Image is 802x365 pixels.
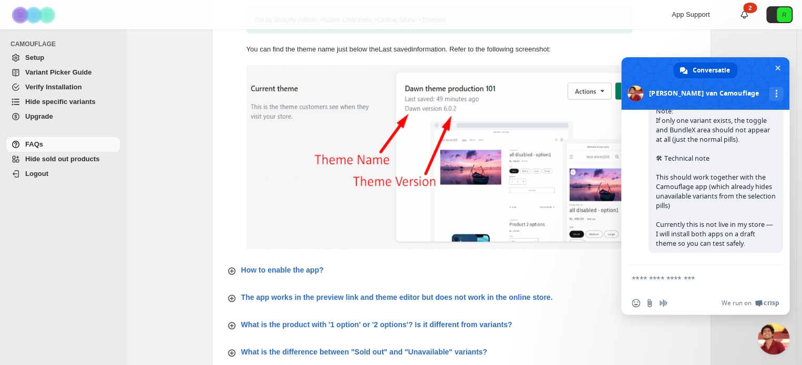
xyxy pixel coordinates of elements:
span: Logout [25,170,48,178]
span: Hide specific variants [25,98,96,106]
img: find-theme-name [246,65,667,249]
button: The app works in the preview link and theme editor but does not work in the online store. [220,288,703,307]
span: Stuur een bestand [645,299,654,307]
button: What is the difference between "Sold out" and "Unavailable" variants? [220,342,703,361]
span: Chat sluiten [772,62,783,74]
img: Camouflage [8,1,61,29]
div: 2 [743,3,757,13]
a: FAQs [6,137,120,152]
a: Hide specific variants [6,95,120,109]
span: Conversatie [693,62,730,78]
a: Setup [6,50,120,65]
a: Verify Installation [6,80,120,95]
p: What is the difference between "Sold out" and "Unavailable" variants? [241,347,487,357]
span: App Support [672,11,710,18]
span: Audiobericht opnemen [659,299,667,307]
span: Upgrade [25,112,53,120]
span: Emoji invoegen [632,299,640,307]
span: CAMOUFLAGE [11,40,121,48]
text: R [782,12,786,18]
div: Chat sluiten [758,323,789,354]
a: We run onCrisp [722,299,779,307]
span: FAQs [25,140,43,148]
textarea: Typ een bericht... [632,274,756,284]
a: Logout [6,166,120,181]
p: How to enable the app? [241,265,324,275]
span: Setup [25,54,44,61]
span: Hide sold out products [25,155,100,163]
a: Hide sold out products [6,152,120,166]
span: Crisp [764,299,779,307]
button: What is the product with '1 option' or '2 options'? Is it different from variants? [220,315,703,334]
span: Variant Picker Guide [25,68,91,76]
div: Conversatie [673,62,737,78]
a: Variant Picker Guide [6,65,120,80]
a: 2 [739,9,749,20]
button: How to enable the app? [220,260,703,279]
div: Meer kanalen [769,87,783,101]
button: Avatar with initials R [766,6,793,23]
span: Verify Installation [25,83,82,91]
p: You can find the theme name just below the Last saved information. Refer to the following screens... [246,44,632,55]
p: What is the product with '1 option' or '2 options'? Is it different from variants? [241,319,512,330]
a: Upgrade [6,109,120,124]
span: Avatar with initials R [777,7,791,22]
span: We run on [722,299,752,307]
p: The app works in the preview link and theme editor but does not work in the online store. [241,292,553,303]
